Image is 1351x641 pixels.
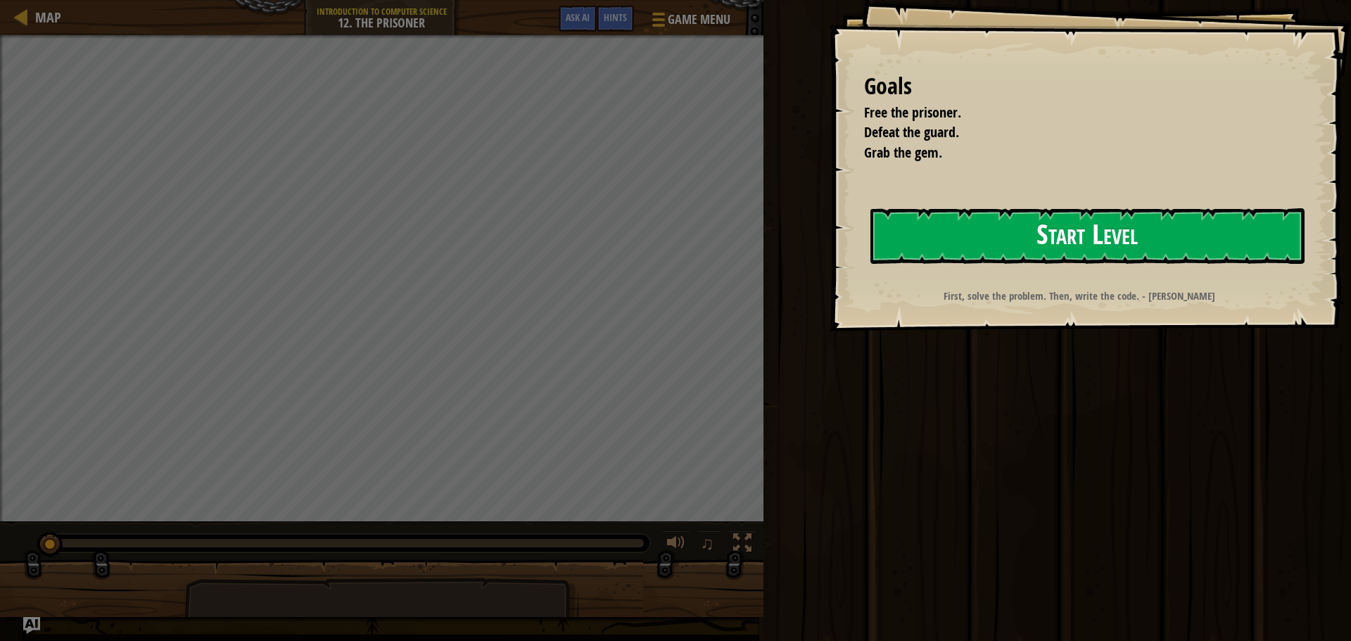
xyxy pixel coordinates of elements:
[35,8,61,27] span: Map
[641,6,739,39] button: Game Menu
[559,6,597,32] button: Ask AI
[668,11,730,29] span: Game Menu
[846,122,1298,143] li: Defeat the guard.
[728,531,756,559] button: Toggle fullscreen
[23,617,40,634] button: Ask AI
[870,208,1305,264] button: Start Level
[864,143,942,162] span: Grab the gem.
[662,531,690,559] button: Adjust volume
[864,70,1302,103] div: Goals
[846,143,1298,163] li: Grab the gem.
[697,531,721,559] button: ♫
[700,533,714,554] span: ♫
[28,8,61,27] a: Map
[604,11,627,24] span: Hints
[566,11,590,24] span: Ask AI
[864,103,961,122] span: Free the prisoner.
[846,103,1298,123] li: Free the prisoner.
[944,288,1215,303] strong: First, solve the problem. Then, write the code. - [PERSON_NAME]
[864,122,959,141] span: Defeat the guard.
